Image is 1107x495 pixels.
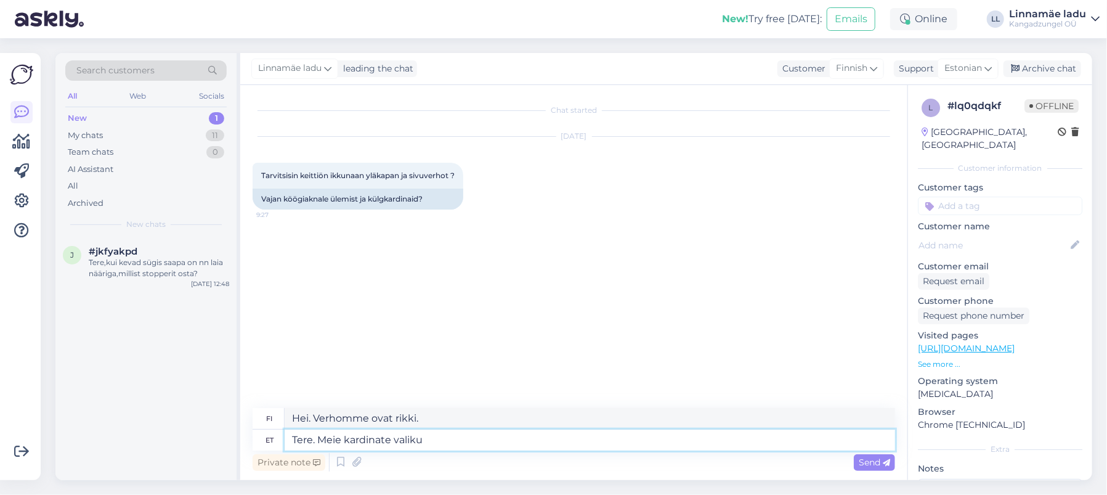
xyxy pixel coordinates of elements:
div: All [68,180,78,192]
div: Kangadzungel OÜ [1009,19,1086,29]
input: Add a tag [918,197,1082,215]
p: Visited pages [918,329,1082,342]
div: leading the chat [338,62,413,75]
div: Extra [918,444,1082,455]
div: et [266,430,274,451]
a: Linnamäe laduKangadzungel OÜ [1009,9,1100,29]
a: [URL][DOMAIN_NAME] [918,343,1015,354]
div: Socials [197,88,227,104]
div: 11 [206,129,224,142]
div: Support [894,62,934,75]
input: Add name [918,239,1068,252]
div: Request email [918,273,989,290]
div: Request phone number [918,308,1029,324]
img: Askly Logo [10,63,33,86]
div: Linnamäe ladu [1009,9,1086,19]
div: fi [267,408,273,429]
div: LL [987,10,1004,28]
div: Tere,kui kevad sügis saapa on nn laia nääriga,millist stopperit osta? [89,257,229,279]
span: Search customers [76,64,155,77]
span: Send [859,457,890,468]
div: AI Assistant [68,163,113,176]
span: l [929,103,933,112]
div: 0 [206,146,224,158]
textarea: Hei. Verhomme ovat rikki. [285,408,895,429]
div: My chats [68,129,103,142]
span: 9:27 [256,210,302,219]
span: Linnamäe ladu [258,62,322,75]
p: Operating system [918,375,1082,388]
div: 1 [209,112,224,125]
div: Team chats [68,146,113,158]
b: New! [722,13,748,25]
div: Chat started [253,105,895,116]
p: Chrome [TECHNICAL_ID] [918,419,1082,432]
span: #jkfyakpd [89,246,137,257]
p: See more ... [918,359,1082,370]
textarea: Tere. Meie kardinate valiku [285,430,895,451]
p: Customer email [918,260,1082,273]
span: New chats [126,219,166,230]
p: Customer phone [918,295,1082,308]
span: Tarvitsisin keittiön ikkunaan yläkapan ja sivuverhot ? [261,171,455,180]
div: [GEOGRAPHIC_DATA], [GEOGRAPHIC_DATA] [922,126,1058,152]
div: Customer [777,62,825,75]
div: Archive chat [1004,60,1081,77]
div: Try free [DATE]: [722,12,822,27]
div: [DATE] 12:48 [191,279,229,288]
div: Customer information [918,163,1082,174]
p: Notes [918,462,1082,475]
div: Private note [253,454,325,471]
button: Emails [827,7,875,31]
p: [MEDICAL_DATA] [918,388,1082,401]
div: # lq0qdqkf [947,99,1024,113]
div: Vajan köögiaknale ülemist ja külgkardinaid? [253,189,463,210]
span: j [70,250,74,260]
div: Online [890,8,957,30]
p: Customer tags [918,181,1082,194]
p: Customer name [918,220,1082,233]
div: Archived [68,197,103,210]
p: Browser [918,406,1082,419]
span: Estonian [944,62,982,75]
div: Web [128,88,149,104]
div: All [65,88,79,104]
span: Finnish [836,62,867,75]
div: New [68,112,87,125]
span: Offline [1024,99,1079,113]
div: [DATE] [253,131,895,142]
